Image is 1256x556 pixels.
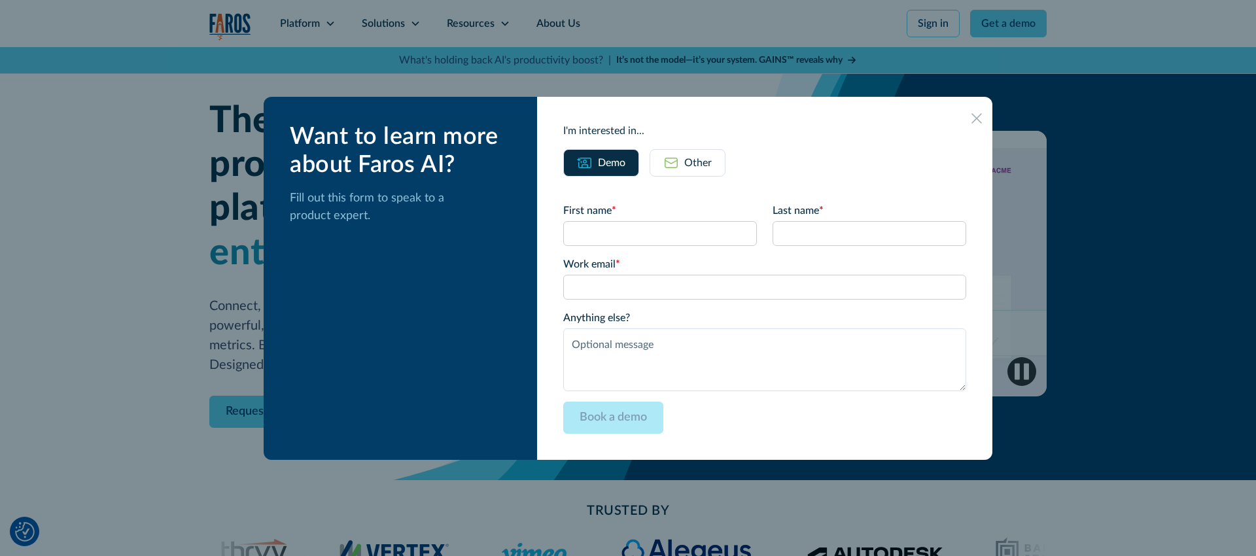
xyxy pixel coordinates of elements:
[598,155,625,171] div: Demo
[563,256,966,272] label: Work email
[684,155,712,171] div: Other
[563,310,966,326] label: Anything else?
[290,190,516,225] p: Fill out this form to speak to a product expert.
[290,123,516,179] div: Want to learn more about Faros AI?
[563,123,966,139] div: I'm interested in...
[563,402,663,434] input: Book a demo
[563,203,757,218] label: First name
[773,203,966,218] label: Last name
[563,203,966,434] form: Email Form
